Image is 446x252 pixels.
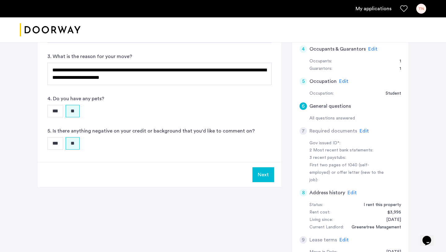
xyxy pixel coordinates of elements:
[309,90,334,97] div: Occupation:
[309,201,323,209] div: Status:
[47,95,104,102] label: 4. Do you have any pets?
[300,236,307,244] div: 9
[360,128,369,133] span: Edit
[339,79,348,84] span: Edit
[309,236,337,244] h5: Lease terms
[309,115,401,122] div: All questions answered
[379,90,401,97] div: Student
[345,224,401,231] div: Greenetree Management
[252,167,274,182] button: Next
[381,209,401,216] div: $3,995
[339,237,349,242] span: Edit
[393,65,401,73] div: 1
[309,45,366,53] h5: Occupants & Guarantors
[356,5,391,12] a: My application
[309,127,357,135] h5: Required documents
[357,201,401,209] div: I rent this property
[393,58,401,65] div: 1
[400,5,408,12] a: Favorites
[309,162,387,184] div: First two pages of 1040 (self-employed) or offer letter (new to the job):
[380,216,401,224] div: 09/09/2024
[309,216,333,224] div: Living since:
[47,127,255,135] label: 5. Is there anything negative on your credit or background that you'd like to comment on?
[416,4,426,14] div: TN
[348,190,357,195] span: Edit
[300,127,307,135] div: 7
[20,18,81,42] a: Cazamio logo
[368,47,378,52] span: Edit
[309,140,387,147] div: Gov issued ID*:
[420,227,440,246] iframe: chat widget
[309,154,387,162] div: 3 recent paystubs:
[309,189,345,196] h5: Address history
[309,102,351,110] h5: General questions
[309,78,337,85] h5: Occupation
[300,189,307,196] div: 8
[300,78,307,85] div: 5
[309,147,387,154] div: 2 Most recent bank statements:
[309,65,332,73] div: Guarantors:
[309,58,332,65] div: Occupants:
[309,209,330,216] div: Rent cost:
[300,102,307,110] div: 6
[20,18,81,42] img: logo
[300,45,307,53] div: 4
[309,224,344,231] div: Current Landlord:
[47,53,132,60] label: 3. What is the reason for your move?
